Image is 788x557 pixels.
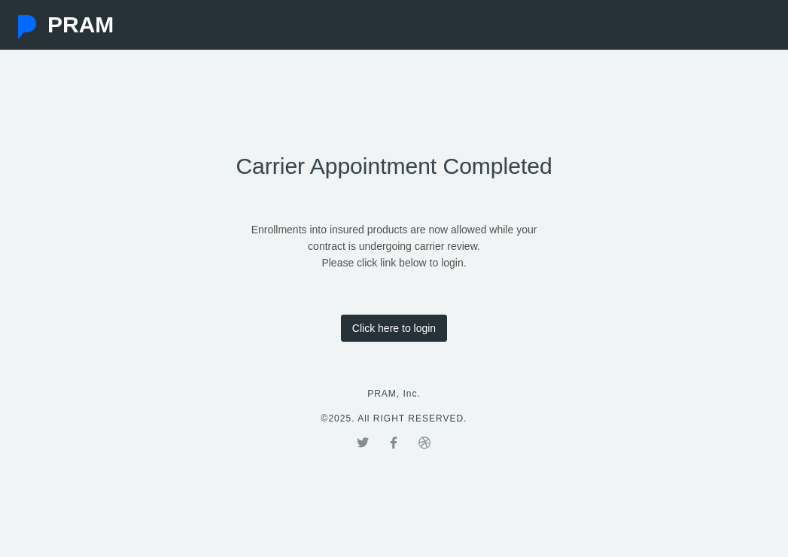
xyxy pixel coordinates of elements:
span: PRAM [47,12,114,37]
a: Click here to login [341,315,447,342]
img: Pram Partner [15,15,39,39]
p: © 2025. All RIGHT RESERVED. [236,412,552,426]
p: Enrollments into insured products are now allowed while your contract is undergoing carrier review. [236,221,552,254]
p: PRAM, Inc. [236,387,552,401]
h2: Carrier Appointment Completed [236,153,552,180]
p: Please click link below to login. [236,254,552,271]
